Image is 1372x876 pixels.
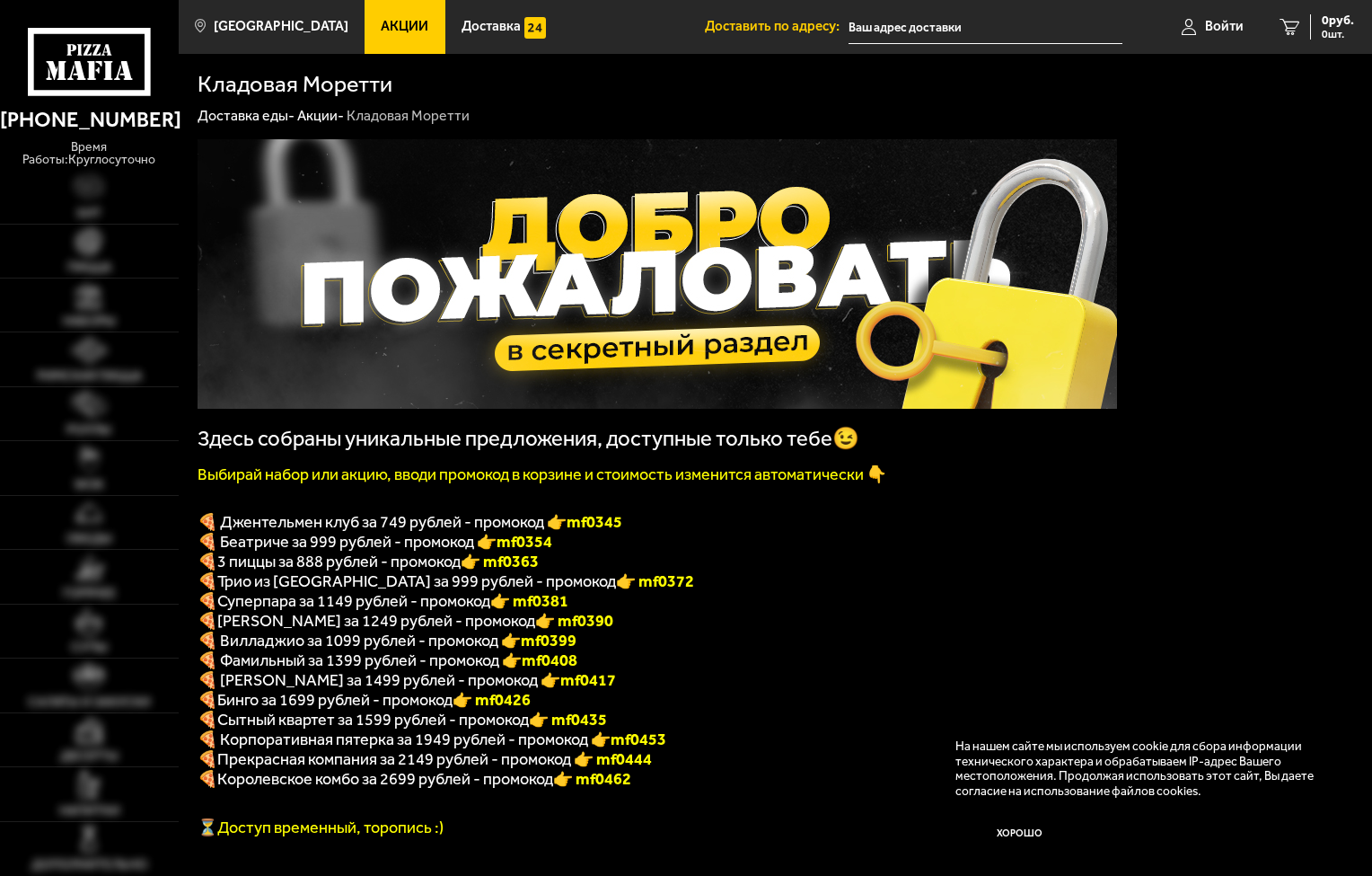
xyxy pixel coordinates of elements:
b: 🍕 [198,710,217,730]
span: 🍕 Фамильный за 1399 рублей - промокод 👉 [198,650,577,670]
span: Римская пицца [37,369,142,383]
button: Хорошо [955,812,1084,855]
span: 0 руб. [1322,14,1354,27]
b: 👉 mf0390 [535,611,613,631]
font: 👉 mf0372 [616,571,694,591]
span: Супы [71,641,108,654]
font: 👉 mf0363 [461,552,539,571]
img: 1024x1024 [198,139,1117,409]
span: Хит [76,207,101,220]
span: 🍕 Беатриче за 999 рублей - промокод 👉 [198,532,552,552]
span: Здесь собраны уникальные предложения, доступные только тебе😉 [198,426,859,451]
span: Трио из [GEOGRAPHIC_DATA] за 999 рублей - промокод [217,571,616,591]
span: [GEOGRAPHIC_DATA] [214,20,348,33]
a: Акции- [297,107,344,124]
b: mf0345 [567,512,622,532]
b: 👉 mf0435 [529,710,607,730]
font: 🍕 [198,591,217,611]
div: Кладовая Моретти [347,107,470,126]
span: Доставка [462,20,521,33]
font: 👉 mf0462 [553,769,631,789]
span: Дополнительно [31,858,147,872]
b: 🍕 [198,690,217,710]
a: Доставка еды- [198,107,295,124]
span: Салаты и закуски [28,695,150,709]
span: Бинго за 1699 рублей - промокод [217,690,453,710]
span: Десерты [60,749,119,763]
span: 🍕 Корпоративная пятерка за 1949 рублей - промокод 👉 [198,730,666,749]
b: 👉 mf0426 [453,690,531,710]
font: 🍕 [198,749,217,769]
span: Пицца [67,261,111,274]
input: Ваш адрес доставки [849,11,1123,44]
b: mf0417 [560,670,616,690]
span: Доставить по адресу: [705,20,849,33]
span: Наборы [63,314,116,328]
font: 👉 mf0444 [574,749,652,769]
font: 🍕 [198,769,217,789]
span: Войти [1205,20,1244,33]
font: 🍕 [198,571,217,591]
font: Выбирай набор или акцию, вводи промокод в корзине и стоимость изменится автоматически 👇 [198,465,886,484]
span: Акции [381,20,428,33]
b: mf0453 [611,730,666,749]
h1: Кладовая Моретти [198,73,392,95]
span: ⏳Доступ временный, торопись :) [198,818,444,837]
span: WOK [75,478,104,491]
span: Напитки [59,804,119,818]
span: [PERSON_NAME] за 1249 рублей - промокод [217,611,535,631]
span: Сытный квартет за 1599 рублей - промокод [217,710,529,730]
b: 🍕 [198,611,217,631]
span: 0 шт. [1322,29,1354,40]
p: На нашем сайте мы используем cookie для сбора информации технического характера и обрабатываем IP... [955,739,1328,798]
span: Роллы [66,423,111,437]
span: Королевское комбо за 2699 рублей - промокод [217,769,553,789]
span: Прекрасная компания за 2149 рублей - промокод [217,749,574,769]
span: 🍕 [PERSON_NAME] за 1499 рублей - промокод 👉 [198,670,616,690]
span: Суперпара за 1149 рублей - промокод [217,591,490,611]
span: 3 пиццы за 888 рублей - промокод [217,552,461,571]
span: Горячее [63,587,116,600]
b: mf0399 [521,631,576,650]
span: 🍕 Вилладжио за 1099 рублей - промокод 👉 [198,631,576,650]
font: 🍕 [198,552,217,571]
b: mf0354 [497,532,552,552]
span: Обеды [66,532,112,545]
img: 15daf4d41897b9f0e9f617042186c801.svg [524,17,546,39]
font: 👉 mf0381 [490,591,568,611]
span: 🍕 Джентельмен клуб за 749 рублей - промокод 👉 [198,512,622,532]
b: mf0408 [522,650,577,670]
